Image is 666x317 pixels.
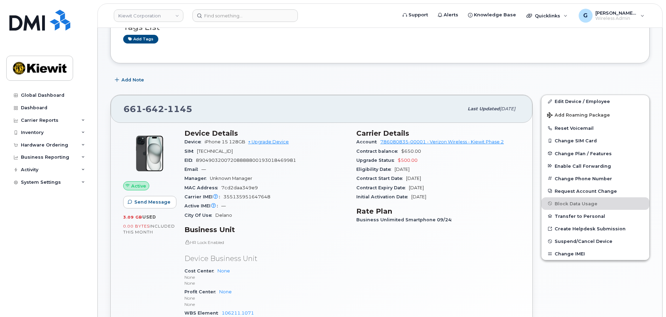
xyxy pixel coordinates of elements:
h3: Device Details [184,129,348,137]
span: 0.00 Bytes [123,224,150,229]
a: Add tags [123,35,158,43]
p: None [184,295,348,301]
span: Quicklinks [535,13,560,18]
span: Contract balance [356,149,401,154]
button: Add Note [110,74,150,86]
input: Find something... [192,9,298,22]
button: Reset Voicemail [541,122,649,134]
span: 355135951647648 [223,194,270,199]
span: [TECHNICAL_ID] [197,149,233,154]
span: Contract Expiry Date [356,185,409,190]
span: 1145 [164,104,192,114]
button: Enable Call Forwarding [541,160,649,172]
span: City Of Use [184,213,215,218]
a: Edit Device / Employee [541,95,649,108]
span: Knowledge Base [474,11,516,18]
span: — [221,203,226,208]
span: Last updated [468,106,500,111]
iframe: Messenger Launcher [636,287,661,312]
span: 3.09 GB [123,215,142,220]
p: Device Business Unit [184,254,348,264]
span: [DATE] [409,185,424,190]
span: Suspend/Cancel Device [555,239,612,244]
button: Change Phone Number [541,172,649,185]
div: Gabrielle.Chicoine [574,9,649,23]
span: Active IMEI [184,203,221,208]
span: WBS Element [184,310,222,316]
span: Eligibility Date [356,167,395,172]
span: [PERSON_NAME].[PERSON_NAME] [595,10,637,16]
button: Transfer to Personal [541,210,649,222]
p: None [184,274,348,280]
span: 89049032007208888800193018469981 [196,158,296,163]
h3: Business Unit [184,225,348,234]
button: Change SIM Card [541,134,649,147]
span: Upgrade Status [356,158,398,163]
span: Device [184,139,205,144]
span: [DATE] [411,194,426,199]
span: $500.00 [398,158,418,163]
a: Kiewit Corporation [114,9,183,22]
span: Carrier IMEI [184,194,223,199]
button: Change Plan / Features [541,147,649,160]
button: Send Message [123,196,176,208]
span: [DATE] [395,167,410,172]
a: 786080835-00001 - Verizon Wireless - Kiewit Phase 2 [380,139,504,144]
button: Block Data Usage [541,197,649,210]
span: Send Message [134,199,171,205]
a: + Upgrade Device [248,139,289,144]
span: EID [184,158,196,163]
span: SIM [184,149,197,154]
button: Add Roaming Package [541,108,649,122]
h3: Tags List [123,23,637,32]
span: Business Unlimited Smartphone 09/24 [356,217,455,222]
p: HR Lock Enabled [184,239,348,245]
span: — [201,167,206,172]
a: Create Helpdesk Submission [541,222,649,235]
span: Add Roaming Package [547,112,610,119]
span: 7cd2daa349e9 [221,185,258,190]
p: None [184,280,348,286]
span: Add Note [121,77,144,83]
span: [DATE] [406,176,421,181]
a: Alerts [433,8,463,22]
span: Active [131,183,146,189]
span: Initial Activation Date [356,194,411,199]
span: iPhone 15 128GB [205,139,245,144]
span: G [583,11,588,20]
span: Change Plan / Features [555,151,612,156]
span: $650.00 [401,149,421,154]
a: Support [398,8,433,22]
span: 661 [124,104,192,114]
img: iPhone_15_Black.png [129,133,171,174]
span: Support [409,11,428,18]
span: Delano [215,213,232,218]
button: Change IMEI [541,247,649,260]
button: Request Account Change [541,185,649,197]
p: None [184,301,348,307]
h3: Rate Plan [356,207,520,215]
span: Unknown Manager [210,176,252,181]
div: Quicklinks [522,9,572,23]
span: used [142,214,156,220]
span: MAC Address [184,185,221,190]
button: Suspend/Cancel Device [541,235,649,247]
span: Alerts [444,11,458,18]
a: Knowledge Base [463,8,521,22]
h3: Carrier Details [356,129,520,137]
span: Manager [184,176,210,181]
a: None [217,268,230,274]
span: Wireless Admin [595,16,637,21]
a: 106211.1071 [222,310,254,316]
span: Cost Center [184,268,217,274]
span: [DATE] [500,106,515,111]
span: 642 [142,104,164,114]
span: Email [184,167,201,172]
span: Account [356,139,380,144]
span: Profit Center [184,289,219,294]
span: Contract Start Date [356,176,406,181]
span: Enable Call Forwarding [555,163,611,168]
a: None [219,289,232,294]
